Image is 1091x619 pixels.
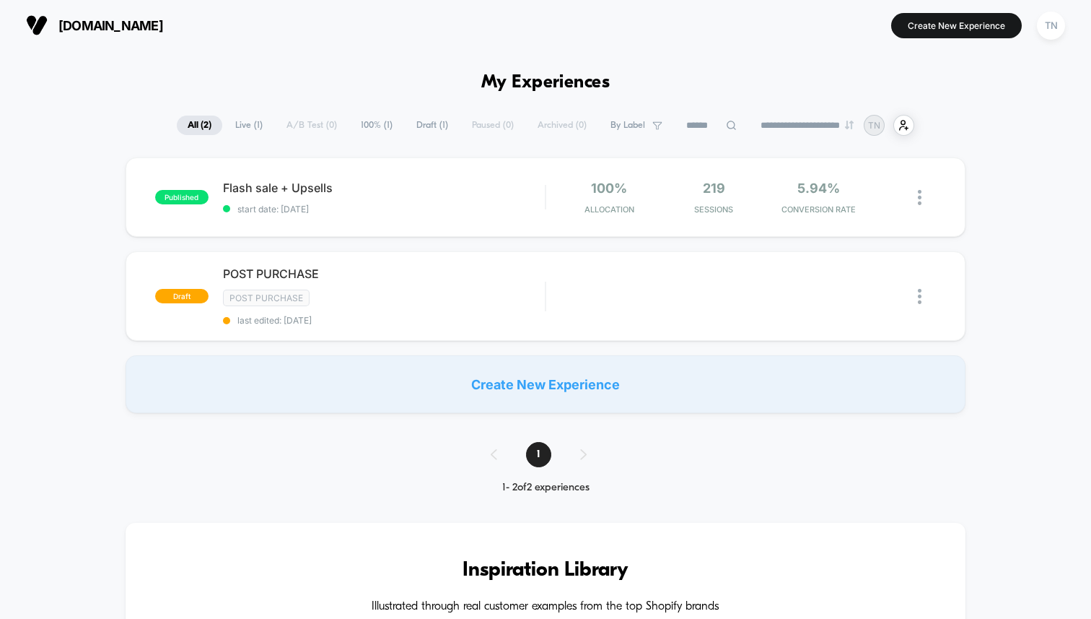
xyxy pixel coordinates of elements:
[868,120,880,131] p: TN
[591,181,627,196] span: 100%
[223,267,545,281] span: POST PURCHASE
[481,72,610,93] h1: My Experiences
[918,190,921,205] img: close
[891,13,1022,38] button: Create New Experience
[126,355,965,413] div: Create New Experience
[476,482,615,494] div: 1 - 2 of 2 experiences
[155,190,209,204] span: published
[703,181,725,196] span: 219
[1033,11,1069,40] button: TN
[58,18,163,33] span: [DOMAIN_NAME]
[223,290,310,306] span: Post Purchase
[584,204,634,215] span: Allocation
[155,289,209,303] span: draft
[797,181,840,196] span: 5.94%
[169,559,922,582] h3: Inspiration Library
[223,315,545,326] span: last edited: [DATE]
[177,116,222,135] span: All ( 2 )
[22,14,167,37] button: [DOMAIN_NAME]
[665,204,763,215] span: Sessions
[770,204,867,215] span: CONVERSION RATE
[223,204,545,215] span: start date: [DATE]
[224,116,273,135] span: Live ( 1 )
[845,121,854,129] img: end
[526,442,551,467] span: 1
[918,289,921,304] img: close
[169,600,922,614] h4: Illustrated through real customer examples from the top Shopify brands
[350,116,403,135] span: 100% ( 1 )
[26,14,48,36] img: Visually logo
[610,120,645,131] span: By Label
[406,116,459,135] span: Draft ( 1 )
[223,181,545,195] span: Flash sale + Upsells
[1037,12,1065,40] div: TN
